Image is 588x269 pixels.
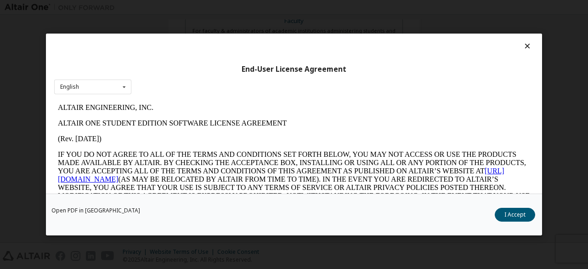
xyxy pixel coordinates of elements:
p: IF YOU DO NOT AGREE TO ALL OF THE TERMS AND CONDITIONS SET FORTH BELOW, YOU MAY NOT ACCESS OR USE... [4,51,476,117]
button: I Accept [495,208,535,222]
p: ALTAIR ENGINEERING, INC. [4,4,476,12]
div: English [60,84,79,90]
div: End-User License Agreement [54,65,534,74]
a: [URL][DOMAIN_NAME] [4,67,450,83]
p: (Rev. [DATE]) [4,35,476,43]
a: Open PDF in [GEOGRAPHIC_DATA] [51,208,140,213]
p: ALTAIR ONE STUDENT EDITION SOFTWARE LICENSE AGREEMENT [4,19,476,28]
